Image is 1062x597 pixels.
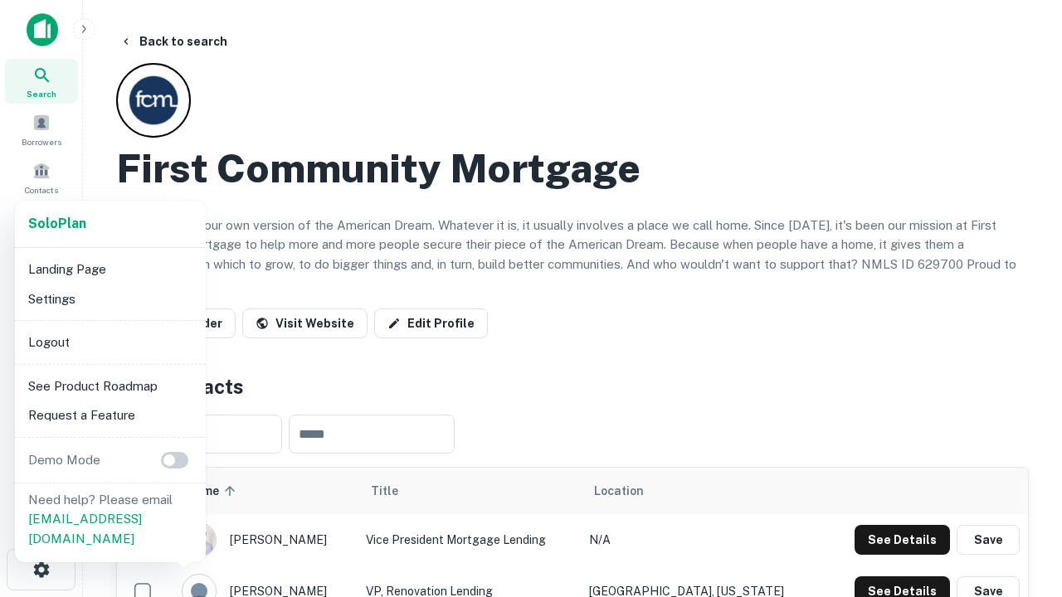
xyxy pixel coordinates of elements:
li: Landing Page [22,255,199,284]
li: Logout [22,328,199,357]
a: SoloPlan [28,214,86,234]
p: Need help? Please email [28,490,192,549]
li: Request a Feature [22,400,199,430]
p: Demo Mode [22,450,107,470]
li: See Product Roadmap [22,371,199,401]
strong: Solo Plan [28,216,86,231]
li: Settings [22,284,199,314]
a: [EMAIL_ADDRESS][DOMAIN_NAME] [28,512,142,546]
iframe: Chat Widget [979,411,1062,491]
